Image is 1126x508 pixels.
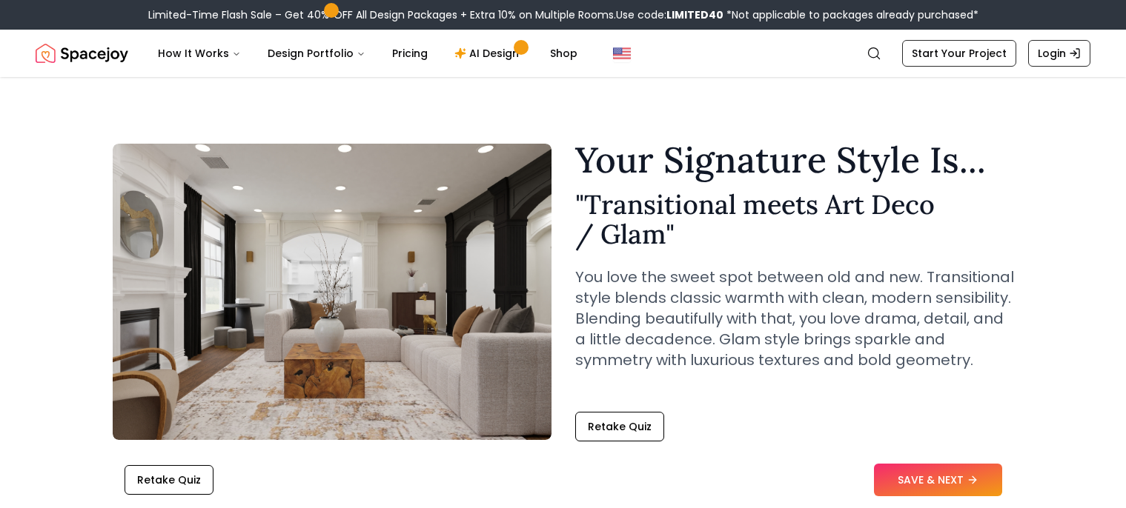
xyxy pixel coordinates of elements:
button: Retake Quiz [575,412,664,441]
b: LIMITED40 [666,7,723,22]
img: Transitional meets Art Deco / Glam Style Example [113,144,552,440]
img: United States [613,44,631,62]
a: Login [1028,40,1090,67]
nav: Main [146,39,589,68]
span: Use code: [616,7,723,22]
a: Shop [538,39,589,68]
p: You love the sweet spot between old and new. Transitional style blends classic warmth with clean,... [575,267,1014,370]
button: How It Works [146,39,253,68]
button: Retake Quiz [125,465,213,495]
button: Design Portfolio [256,39,377,68]
span: *Not applicable to packages already purchased* [723,7,978,22]
h2: " Transitional meets Art Deco / Glam " [575,190,1014,249]
img: Spacejoy Logo [36,39,128,68]
a: Start Your Project [902,40,1016,67]
nav: Global [36,30,1090,77]
a: Pricing [380,39,440,68]
h1: Your Signature Style Is... [575,142,1014,178]
div: Limited-Time Flash Sale – Get 40% OFF All Design Packages + Extra 10% on Multiple Rooms. [148,7,978,22]
button: SAVE & NEXT [874,464,1002,496]
a: AI Design [443,39,535,68]
a: Spacejoy [36,39,128,68]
